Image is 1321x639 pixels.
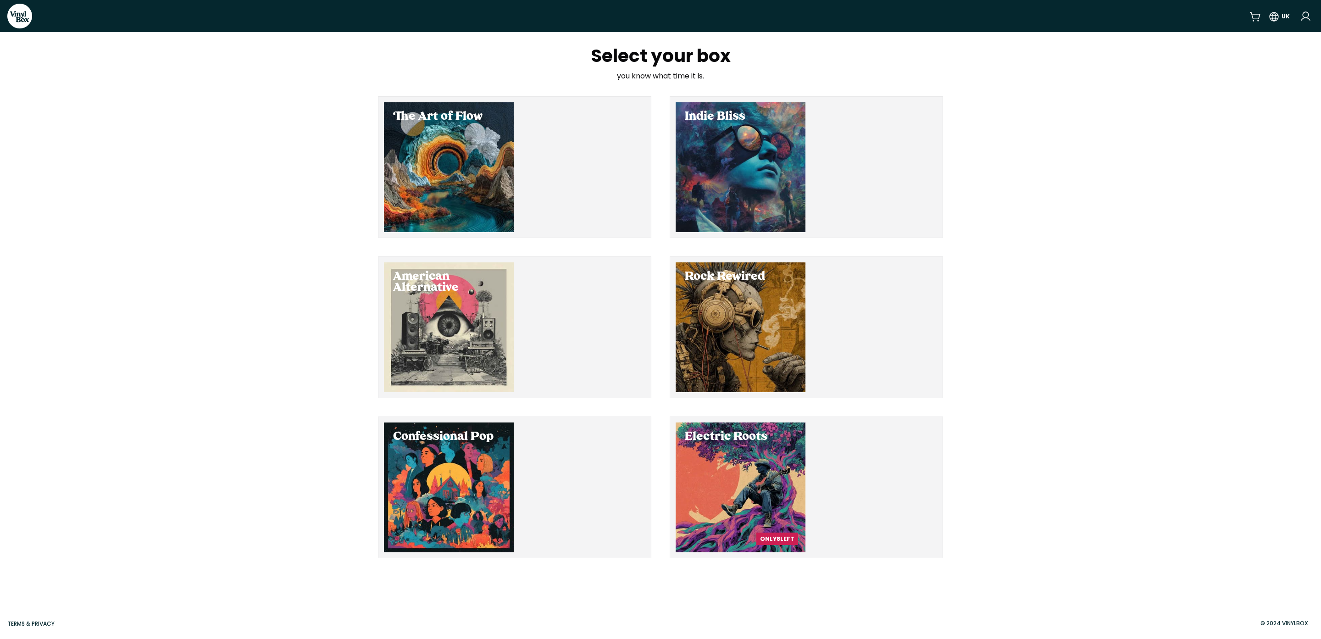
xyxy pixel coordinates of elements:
div: Select Confessional Pop [384,422,514,552]
div: Select The Art of Flow [384,102,514,232]
div: Select Electric Roots [676,422,805,552]
div: Select Rock Rewired [676,262,805,392]
h2: Rock Rewired [685,272,796,283]
h2: Electric Roots [685,432,796,443]
button: Select Confessional Pop [378,417,651,558]
h2: Indie Bliss [685,111,796,122]
button: Select American Alternative [378,256,651,398]
a: Terms & Privacy [7,620,55,628]
h2: American Alternative [393,272,505,294]
div: Select Indie Bliss [676,102,805,232]
button: UK [1268,8,1290,24]
button: Select Rock Rewired [670,256,943,398]
h2: Confessional Pop [393,432,505,443]
h1: Select your box [537,47,784,65]
button: Select Indie Bliss [670,96,943,238]
button: Select Electric Roots [670,417,943,558]
h2: The Art of Flow [393,111,505,122]
div: Select American Alternative [384,262,514,392]
p: you know what time it is. [537,71,784,82]
div: Only 8 left [756,533,798,545]
div: UK [1282,12,1290,21]
div: © 2024 VinylBox [1255,619,1314,628]
button: Select The Art of Flow [378,96,651,238]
